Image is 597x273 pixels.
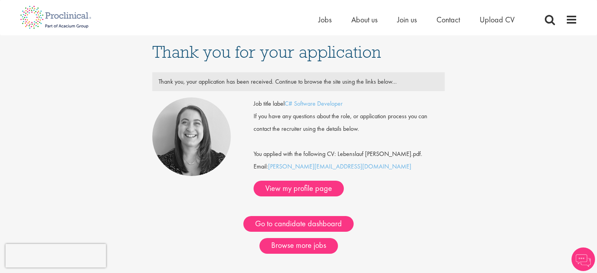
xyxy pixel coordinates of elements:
[153,75,445,88] div: Thank you, your application has been received. Continue to browse the site using the links below...
[5,244,106,268] iframe: reCAPTCHA
[397,15,417,25] a: Join us
[152,97,231,176] img: Mia Kellerman
[248,97,451,110] div: Job title label
[268,162,411,170] a: [PERSON_NAME][EMAIL_ADDRESS][DOMAIN_NAME]
[571,247,595,271] img: Chatbot
[480,15,515,25] a: Upload CV
[248,135,451,160] div: You applied with the following CV: Lebenslauf [PERSON_NAME].pdf.
[351,15,378,25] a: About us
[285,99,343,108] a: C# Software Developer
[436,15,460,25] a: Contact
[254,97,445,196] div: Email:
[254,181,344,196] a: View my profile page
[243,216,354,232] a: Go to candidate dashboard
[248,110,451,135] div: If you have any questions about the role, or application process you can contact the recruiter us...
[259,238,338,254] a: Browse more jobs
[318,15,332,25] a: Jobs
[152,41,381,62] span: Thank you for your application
